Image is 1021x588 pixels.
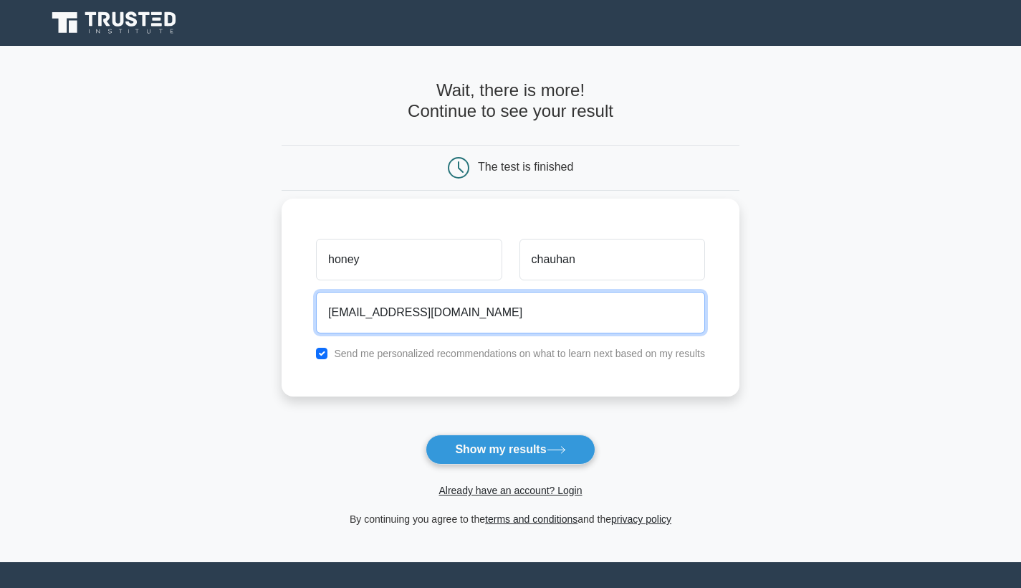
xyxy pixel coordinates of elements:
h4: Wait, there is more! Continue to see your result [282,80,739,122]
div: By continuing you agree to the and the [273,511,748,528]
a: terms and conditions [485,513,577,525]
input: Last name [519,239,705,280]
label: Send me personalized recommendations on what to learn next based on my results [334,348,705,359]
input: Email [316,292,705,333]
a: Already have an account? Login [438,485,582,496]
button: Show my results [426,435,595,465]
a: privacy policy [611,513,671,525]
div: The test is finished [478,161,573,173]
input: First name [316,239,502,280]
